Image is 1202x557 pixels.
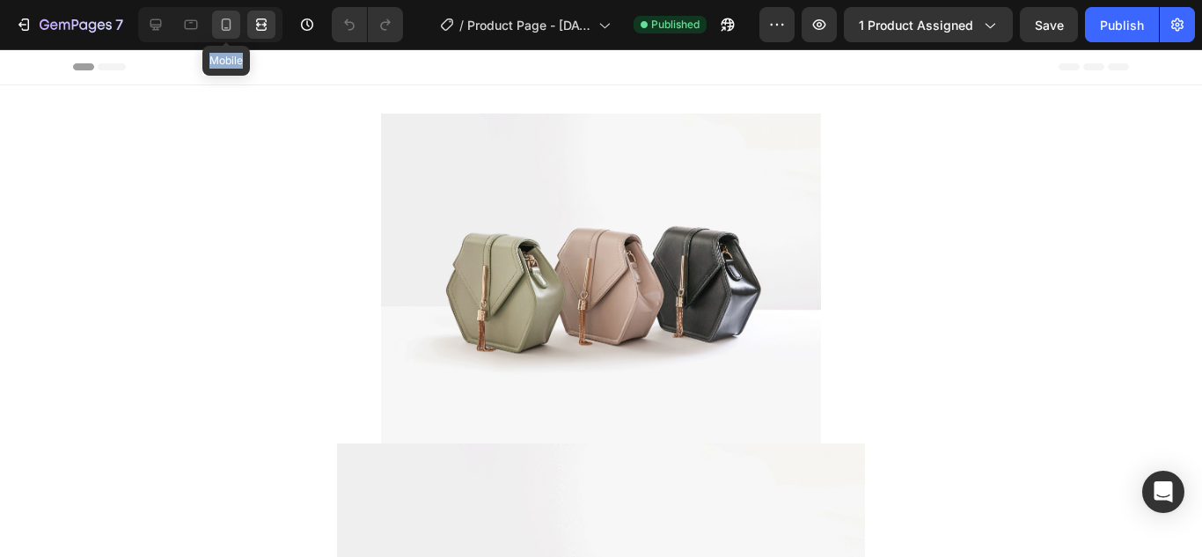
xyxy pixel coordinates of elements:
[115,14,123,35] p: 7
[1035,18,1064,33] span: Save
[1142,471,1184,513] div: Open Intercom Messenger
[1085,7,1159,42] button: Publish
[332,7,403,42] div: Undo/Redo
[859,16,973,34] span: 1 product assigned
[467,16,591,34] span: Product Page - [DATE] 20:17:35
[844,7,1013,42] button: 1 product assigned
[1100,16,1144,34] div: Publish
[651,17,700,33] span: Published
[459,16,464,34] span: /
[381,64,821,394] img: image_demo.jpg
[1020,7,1078,42] button: Save
[7,7,131,42] button: 7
